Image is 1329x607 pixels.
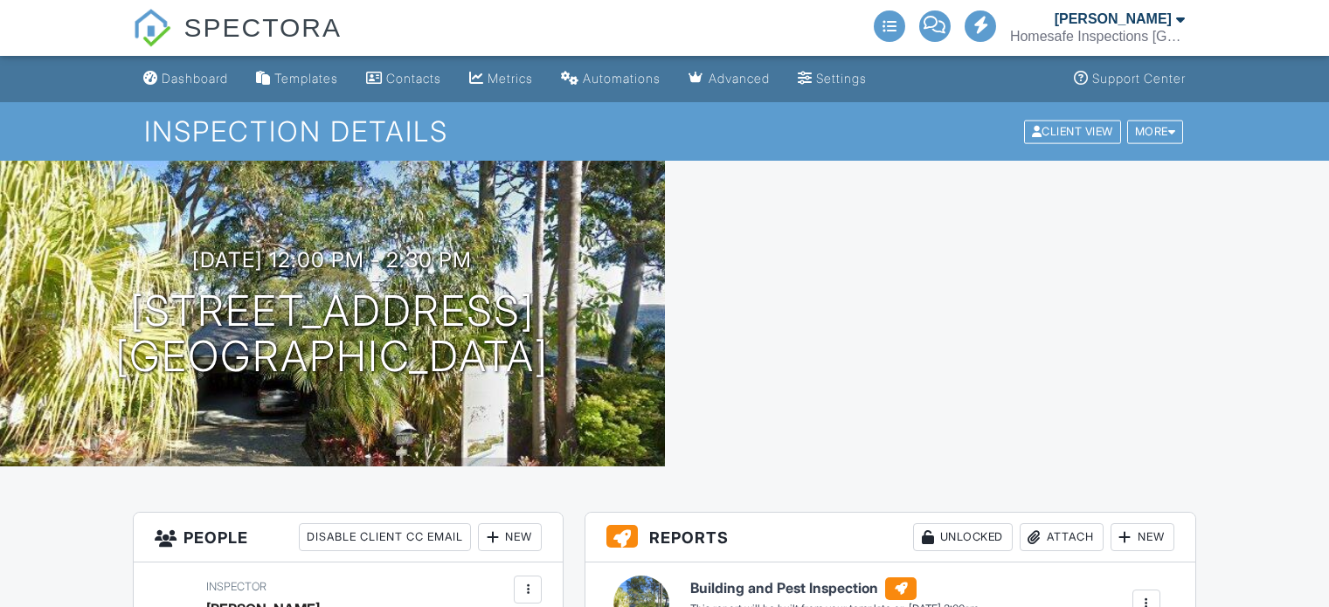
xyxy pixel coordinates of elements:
a: Dashboard [136,63,235,95]
a: Support Center [1067,63,1193,95]
div: Automations [583,71,661,86]
div: New [478,523,542,551]
a: Client View [1022,124,1125,137]
h3: [DATE] 12:00 pm - 2:30 pm [192,248,472,272]
div: Settings [816,71,867,86]
a: Advanced [682,63,777,95]
a: Contacts [359,63,448,95]
div: Homesafe Inspections Northern Beaches [1010,28,1185,45]
div: Unlocked [913,523,1013,551]
div: Attach [1020,523,1104,551]
div: Support Center [1092,71,1186,86]
div: New [1111,523,1174,551]
a: Templates [249,63,345,95]
span: SPECTORA [184,9,343,45]
div: Advanced [709,71,770,86]
h1: Inspection Details [144,116,1185,147]
a: Automations (Advanced) [554,63,668,95]
a: Metrics [462,63,540,95]
div: Disable Client CC Email [299,523,471,551]
a: Settings [791,63,874,95]
div: [PERSON_NAME] [1055,10,1172,28]
h6: Building and Pest Inspection [690,577,979,600]
h3: Reports [585,513,1195,562]
img: The Best Home Inspection Software - Spectora [133,9,171,47]
div: Contacts [386,71,441,86]
div: More [1127,120,1184,143]
div: Templates [274,71,338,86]
a: SPECTORA [133,26,342,59]
h1: [STREET_ADDRESS] [GEOGRAPHIC_DATA] [115,288,549,381]
div: Client View [1024,120,1121,143]
div: Metrics [488,71,533,86]
div: Dashboard [162,71,228,86]
h3: People [134,513,563,562]
span: Inspector [206,580,266,593]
